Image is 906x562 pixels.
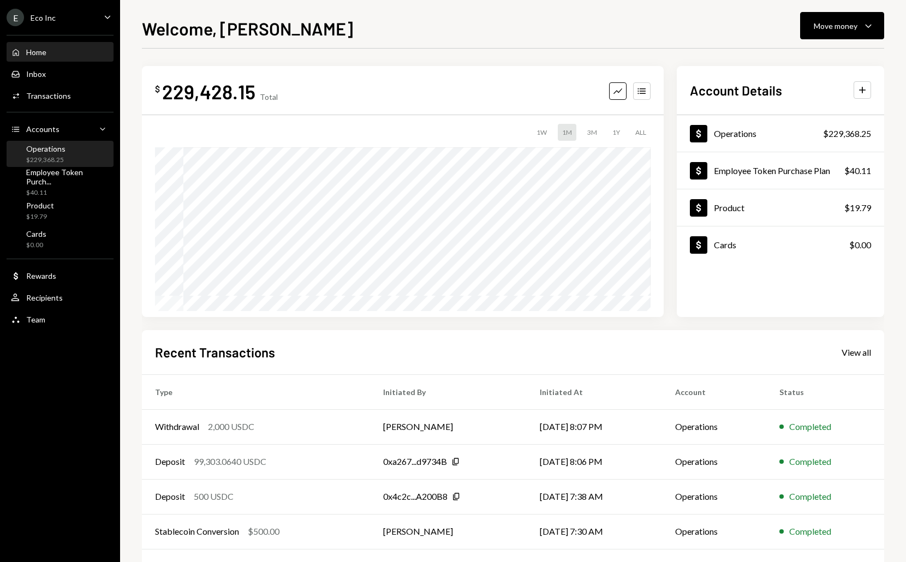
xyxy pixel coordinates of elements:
[849,238,871,252] div: $0.00
[383,490,448,503] div: 0x4c2c...A200B8
[26,241,46,250] div: $0.00
[370,409,527,444] td: [PERSON_NAME]
[26,271,56,280] div: Rewards
[26,168,109,186] div: Employee Token Purch...
[260,92,278,101] div: Total
[7,86,114,105] a: Transactions
[142,17,353,39] h1: Welcome, [PERSON_NAME]
[800,12,884,39] button: Move money
[714,240,736,250] div: Cards
[7,169,114,195] a: Employee Token Purch...$40.11
[155,83,160,94] div: $
[7,226,114,252] a: Cards$0.00
[142,374,370,409] th: Type
[7,119,114,139] a: Accounts
[842,347,871,358] div: View all
[7,141,114,167] a: Operations$229,368.25
[162,79,255,104] div: 229,428.15
[26,315,45,324] div: Team
[7,42,114,62] a: Home
[527,374,662,409] th: Initiated At
[714,128,756,139] div: Operations
[155,420,199,433] div: Withdrawal
[677,115,884,152] a: Operations$229,368.25
[844,164,871,177] div: $40.11
[7,64,114,83] a: Inbox
[789,490,831,503] div: Completed
[814,20,857,32] div: Move money
[26,201,54,210] div: Product
[527,444,662,479] td: [DATE] 8:06 PM
[7,288,114,307] a: Recipients
[789,525,831,538] div: Completed
[844,201,871,214] div: $19.79
[527,409,662,444] td: [DATE] 8:07 PM
[26,156,65,165] div: $229,368.25
[677,189,884,226] a: Product$19.79
[532,124,551,141] div: 1W
[842,346,871,358] a: View all
[677,152,884,189] a: Employee Token Purchase Plan$40.11
[155,343,275,361] h2: Recent Transactions
[766,374,884,409] th: Status
[26,212,54,222] div: $19.79
[527,514,662,549] td: [DATE] 7:30 AM
[631,124,651,141] div: ALL
[714,202,744,213] div: Product
[26,144,65,153] div: Operations
[558,124,576,141] div: 1M
[26,293,63,302] div: Recipients
[208,420,254,433] div: 2,000 USDC
[7,198,114,224] a: Product$19.79
[7,266,114,285] a: Rewards
[155,525,239,538] div: Stablecoin Conversion
[26,69,46,79] div: Inbox
[155,455,185,468] div: Deposit
[662,409,766,444] td: Operations
[194,455,266,468] div: 99,303.0640 USDC
[370,374,527,409] th: Initiated By
[789,420,831,433] div: Completed
[370,514,527,549] td: [PERSON_NAME]
[194,490,234,503] div: 500 USDC
[677,226,884,263] a: Cards$0.00
[690,81,782,99] h2: Account Details
[789,455,831,468] div: Completed
[155,490,185,503] div: Deposit
[248,525,279,538] div: $500.00
[26,47,46,57] div: Home
[26,229,46,238] div: Cards
[662,444,766,479] td: Operations
[527,479,662,514] td: [DATE] 7:38 AM
[608,124,624,141] div: 1Y
[7,9,24,26] div: E
[714,165,830,176] div: Employee Token Purchase Plan
[662,479,766,514] td: Operations
[7,309,114,329] a: Team
[26,124,59,134] div: Accounts
[662,514,766,549] td: Operations
[823,127,871,140] div: $229,368.25
[26,91,71,100] div: Transactions
[31,13,56,22] div: Eco Inc
[26,188,109,198] div: $40.11
[662,374,766,409] th: Account
[383,455,447,468] div: 0xa267...d9734B
[583,124,601,141] div: 3M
